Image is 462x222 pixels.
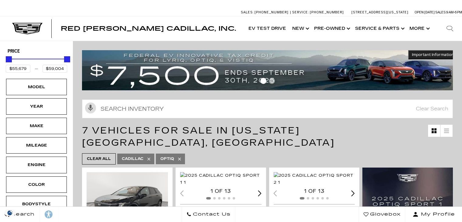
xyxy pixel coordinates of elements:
span: Open [DATE] [415,10,435,14]
button: Open user profile menu [406,207,462,222]
span: 7 Vehicles for Sale in [US_STATE][GEOGRAPHIC_DATA], [GEOGRAPHIC_DATA] [82,125,335,148]
div: MileageMileage [6,137,67,154]
div: 1 of 13 [274,188,355,195]
div: 1 / 2 [180,172,263,186]
span: Clear All [87,155,111,163]
div: Engine [21,161,52,168]
a: Contact Us [182,207,235,222]
section: Click to Open Cookie Consent Modal [3,210,17,216]
div: MakeMake [6,118,67,134]
div: Year [21,103,52,110]
span: [PHONE_NUMBER] [255,10,289,14]
img: Cadillac Dark Logo with Cadillac White Text [12,23,43,34]
span: Sales: [241,10,254,14]
a: EV Test Drive [245,16,289,41]
img: 2025 Cadillac OPTIQ Sport 2 1 [274,172,356,186]
span: My Profile [419,210,455,219]
img: 2025 Cadillac OPTIQ Sport 1 1 [180,172,263,186]
div: Make [21,123,52,129]
div: ColorColor [6,176,67,193]
a: Pre-Owned [311,16,352,41]
a: Service: [PHONE_NUMBER] [290,11,345,14]
div: Minimum Price [6,56,12,62]
a: Service & Parts [352,16,406,41]
span: [PHONE_NUMBER] [310,10,344,14]
span: 9 AM-6 PM [446,10,462,14]
button: More [406,16,432,41]
div: Next slide [351,190,355,196]
span: Sales: [435,10,446,14]
div: ModelModel [6,79,67,95]
button: Important Information [408,50,457,59]
a: Red [PERSON_NAME] Cadillac, Inc. [61,26,236,32]
div: BodystyleBodystyle [6,196,67,212]
div: Model [21,84,52,90]
img: Opt-Out Icon [3,210,17,216]
a: [STREET_ADDRESS][US_STATE] [351,10,409,14]
div: Price [6,54,67,73]
span: Contact Us [191,210,231,219]
span: Glovebox [368,210,401,219]
div: YearYear [6,98,67,115]
div: 1 of 13 [180,188,262,195]
span: Optiq [160,155,174,163]
a: Sales: [PHONE_NUMBER] [241,11,290,14]
svg: Click to toggle on voice search [85,102,96,113]
div: Mileage [21,142,52,149]
span: Important Information [412,52,454,57]
span: Search [9,210,35,219]
h5: Price [8,49,65,54]
span: Service: [292,10,309,14]
input: Search Inventory [82,99,453,118]
span: Go to slide 2 [269,78,275,84]
div: 1 / 2 [274,172,356,186]
input: Maximum [43,65,67,73]
a: New [289,16,311,41]
span: Go to slide 1 [260,78,266,84]
span: Red [PERSON_NAME] Cadillac, Inc. [61,25,236,32]
div: Next slide [258,190,262,196]
div: Color [21,181,52,188]
div: EngineEngine [6,157,67,173]
span: Cadillac [122,155,143,163]
input: Minimum [6,65,30,73]
div: Maximum Price [64,56,70,62]
img: vrp-tax-ending-august-version [82,50,457,90]
div: Bodystyle [21,201,52,207]
a: Glovebox [359,207,406,222]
